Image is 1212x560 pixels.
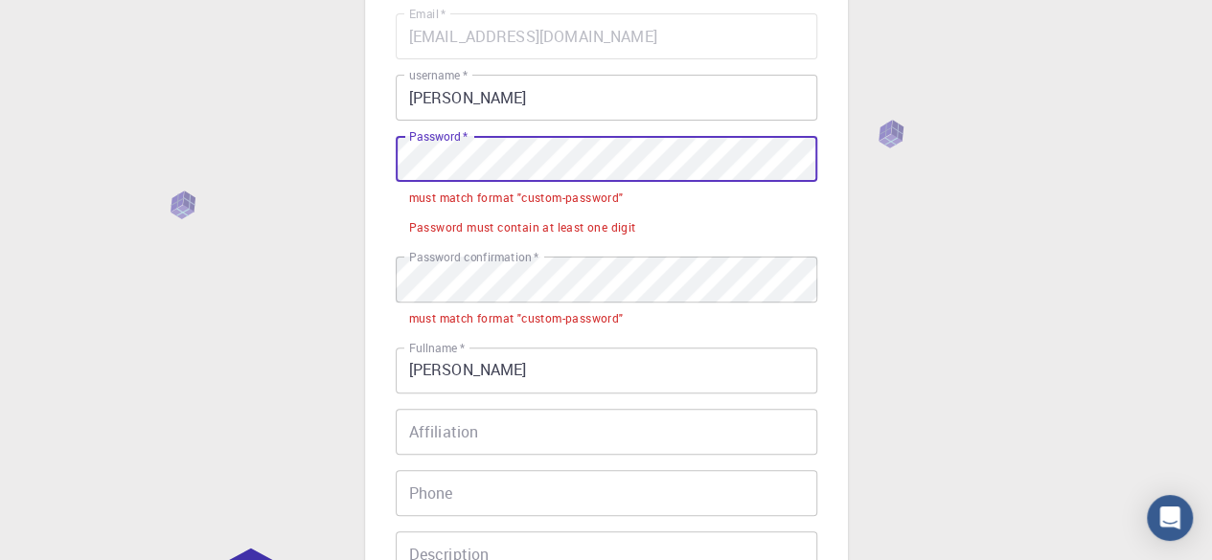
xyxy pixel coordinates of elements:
div: must match format "custom-password" [409,189,624,208]
label: Password [409,128,468,145]
div: Open Intercom Messenger [1147,495,1193,541]
div: must match format "custom-password" [409,309,624,328]
div: Password must contain at least one digit [409,218,636,237]
label: Email [409,6,446,22]
label: username [409,67,468,83]
label: Fullname [409,340,465,356]
label: Password confirmation [409,249,538,265]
